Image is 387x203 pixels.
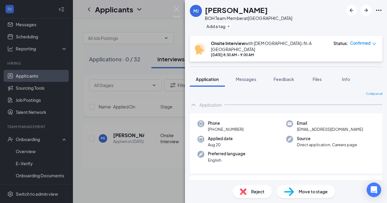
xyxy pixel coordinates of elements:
[375,7,382,14] svg: Ellipses
[208,142,233,148] span: Aug 20
[350,40,370,46] span: Confirmed
[297,126,363,132] span: [EMAIL_ADDRESS][DOMAIN_NAME]
[208,126,244,132] span: [PHONE_NUMBER]
[211,40,245,46] b: Onsite Interview
[366,182,381,197] div: Open Intercom Messenger
[299,188,328,195] span: Move to stage
[211,52,327,57] div: [DATE] 8:30 AM - 9:00 AM
[297,120,363,126] span: Email
[360,5,371,16] button: ArrowRight
[227,24,230,28] svg: Plus
[366,92,382,96] span: Collapse all
[196,76,219,82] span: Application
[312,76,321,82] span: Files
[208,157,245,163] span: English
[333,40,348,46] div: Status :
[348,7,355,14] svg: ArrowLeftNew
[199,102,222,108] div: Application
[297,136,357,142] span: Source
[205,5,267,15] h1: [PERSON_NAME]
[190,101,197,108] svg: ChevronUp
[205,15,292,21] div: BOH Team Member at [GEOGRAPHIC_DATA]
[342,76,350,82] span: Info
[208,120,244,126] span: Phone
[208,151,245,157] span: Preferred language
[297,142,357,148] span: Direct application, Careers page
[236,76,256,82] span: Messages
[193,8,198,14] div: MJ
[211,40,327,52] div: with [DEMOGRAPHIC_DATA]-fil-A [GEOGRAPHIC_DATA]
[273,76,294,82] span: Feedback
[208,136,233,142] span: Applied date
[251,188,264,195] span: Reject
[372,42,376,46] span: down
[362,7,369,14] svg: ArrowRight
[346,5,357,16] button: ArrowLeftNew
[205,23,232,29] button: PlusAdd a tag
